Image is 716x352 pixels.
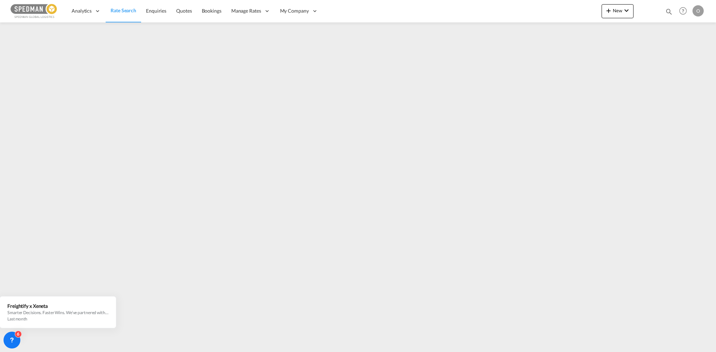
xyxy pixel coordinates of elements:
md-icon: icon-chevron-down [622,6,631,15]
div: O [692,5,704,16]
span: Rate Search [111,7,136,13]
img: c12ca350ff1b11efb6b291369744d907.png [11,3,58,19]
span: Quotes [176,8,192,14]
span: Manage Rates [231,7,261,14]
md-icon: icon-plus 400-fg [604,6,613,15]
span: Enquiries [146,8,166,14]
span: My Company [280,7,309,14]
div: Help [677,5,692,18]
button: icon-plus 400-fgNewicon-chevron-down [602,4,634,18]
span: Help [677,5,689,17]
div: icon-magnify [665,8,673,18]
span: Bookings [202,8,221,14]
span: New [604,8,631,13]
md-icon: icon-magnify [665,8,673,15]
span: Analytics [72,7,92,14]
